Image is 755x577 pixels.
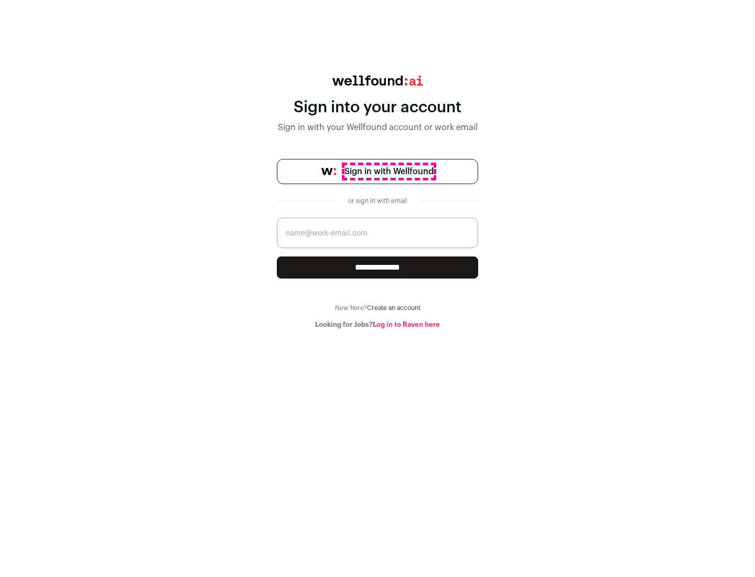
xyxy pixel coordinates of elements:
[332,76,423,86] img: wellfound:ai
[277,320,478,329] div: Looking for Jobs?
[344,165,434,178] span: Sign in with Wellfound
[277,218,478,248] input: name@work-email.com
[277,121,478,134] div: Sign in with your Wellfound account or work email
[367,305,420,311] a: Create an account
[344,197,411,205] div: or sign in with email
[321,168,336,175] img: wellfound-symbol-flush-black-fb3c872781a75f747ccb3a119075da62bfe97bd399995f84a933054e44a575c4.png
[277,304,478,312] div: New here?
[277,159,478,184] a: Sign in with Wellfound
[373,321,440,328] a: Log in to Raven here
[277,98,478,117] div: Sign into your account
